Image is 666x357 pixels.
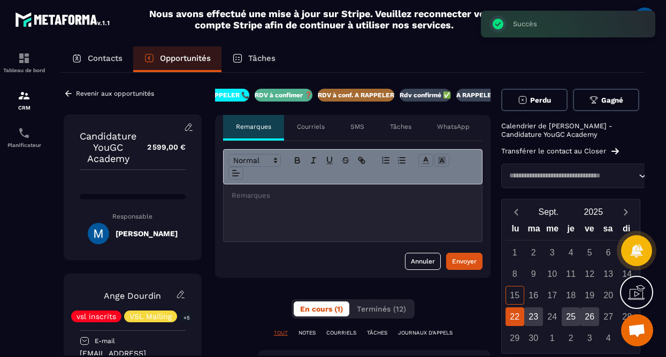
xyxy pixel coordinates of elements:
div: Ouvrir le chat [621,314,653,346]
div: 26 [580,307,599,326]
p: CRM [3,105,45,111]
a: Opportunités [133,46,221,72]
div: 1 [543,329,562,347]
p: Calendrier de [PERSON_NAME] - Candidature YouGC Academy [501,122,651,139]
div: 16 [524,286,543,305]
div: 21 [618,286,637,305]
p: A RAPPELER/GHOST/NO SHOW✖️ [456,91,564,99]
p: Revenir aux opportunités [76,90,154,97]
span: Perdu [530,96,551,104]
div: ma [525,221,543,240]
input: Search for option [506,170,636,181]
p: JOURNAUX D'APPELS [398,329,453,337]
button: Gagné [573,89,639,111]
p: NOTES [298,329,316,337]
div: sa [599,221,617,240]
p: COURRIELS [326,329,356,337]
p: E-mail [95,337,115,345]
a: schedulerschedulerPlanificateur [3,119,45,156]
div: je [562,221,580,240]
span: Gagné [601,96,623,104]
p: vsl inscrits [76,313,116,320]
div: 4 [599,329,618,347]
p: TÂCHES [367,329,387,337]
div: Calendar wrapper [506,221,636,347]
div: 9 [524,265,543,283]
a: formationformationCRM [3,81,45,119]
div: 22 [506,307,524,326]
img: logo [15,10,111,29]
div: 6 [599,243,618,262]
div: 11 [562,265,580,283]
div: Envoyer [452,256,477,267]
div: 29 [506,329,524,347]
button: Next month [616,205,636,219]
p: Opportunités [160,53,211,63]
div: 20 [599,286,618,305]
div: 17 [543,286,562,305]
div: 4 [562,243,580,262]
button: Annuler [405,253,441,270]
div: 5 [618,329,637,347]
div: 24 [543,307,562,326]
button: Envoyer [446,253,483,270]
p: Responsable [80,213,186,220]
div: 3 [543,243,562,262]
button: Perdu [501,89,568,111]
div: 28 [618,307,637,326]
div: 1 [506,243,524,262]
p: RDV à conf. A RAPPELER [318,91,394,99]
div: 30 [524,329,543,347]
p: 2 599,00 € [136,137,186,158]
p: RDV à confimer ❓ [255,91,312,99]
h2: Nous avons effectué une mise à jour sur Stripe. Veuillez reconnecter votre compte Stripe afin de ... [149,8,500,30]
span: En cours (1) [300,305,343,313]
p: VSL Mailing [129,313,172,320]
p: SMS [350,122,364,131]
span: Terminés (12) [357,305,406,313]
div: 27 [599,307,618,326]
a: Ange Dourdin [104,291,161,301]
button: En cours (1) [294,301,349,316]
p: Courriels [297,122,325,131]
div: 5 [580,243,599,262]
p: Candidature YouGC Academy [80,130,136,164]
div: Calendar days [506,243,636,347]
a: Contacts [61,46,133,72]
img: formation [18,89,30,102]
div: 2 [524,243,543,262]
h5: [PERSON_NAME] [116,229,178,238]
div: 8 [506,265,524,283]
p: +5 [180,312,194,323]
div: 10 [543,265,562,283]
div: 13 [599,265,618,283]
a: formationformationTableau de bord [3,44,45,81]
p: Tableau de bord [3,67,45,73]
div: 7 [618,243,637,262]
div: ve [580,221,599,240]
div: 2 [562,329,580,347]
div: 19 [580,286,599,305]
p: Tâches [248,53,275,63]
p: Rdv confirmé ✅ [400,91,451,99]
p: Planificateur [3,142,45,148]
div: di [617,221,636,240]
div: 15 [506,286,524,305]
div: Search for option [501,164,651,188]
p: Transférer le contact au Closer [501,147,606,156]
p: WhatsApp [437,122,470,131]
p: Contacts [88,53,123,63]
img: formation [18,52,30,65]
div: 23 [524,307,543,326]
p: TOUT [274,329,288,337]
div: me [543,221,562,240]
p: Tâches [390,122,411,131]
button: Previous month [506,205,526,219]
button: Terminés (12) [350,301,412,316]
div: 14 [618,265,637,283]
button: Open years overlay [571,203,616,221]
div: 12 [580,265,599,283]
div: 25 [562,307,580,326]
a: Tâches [221,46,286,72]
div: lu [506,221,525,240]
